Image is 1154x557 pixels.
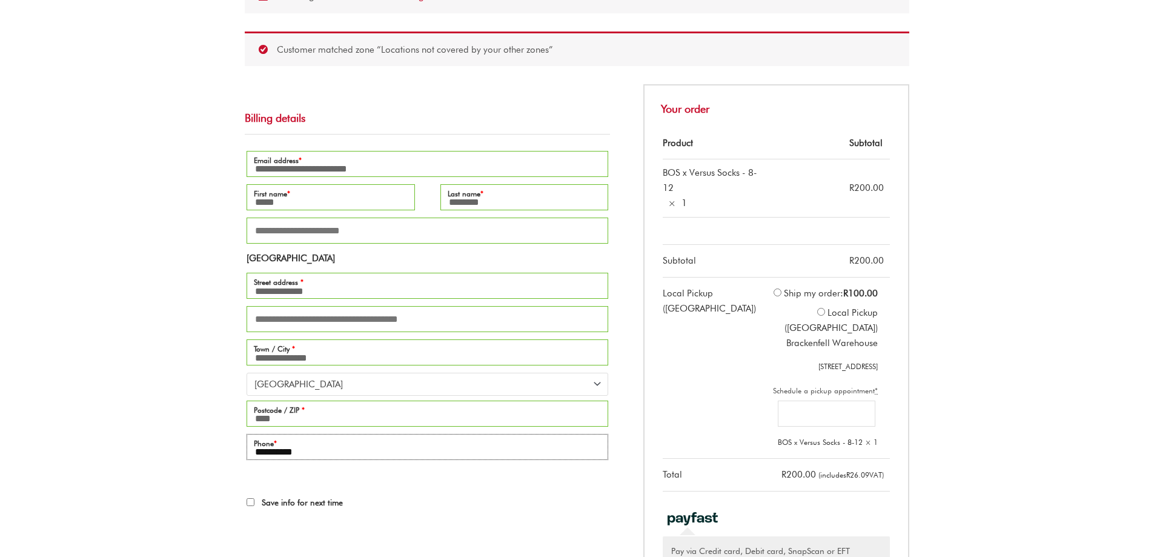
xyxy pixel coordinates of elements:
[849,255,884,266] bdi: 200.00
[843,288,848,299] span: R
[849,182,884,193] bdi: 200.00
[663,245,767,278] th: Subtotal
[784,307,878,333] label: Local Pickup ([GEOGRAPHIC_DATA])
[849,182,854,193] span: R
[781,336,878,375] div: Brackenfell Warehouse
[781,359,878,375] div: [STREET_ADDRESS]
[784,288,878,299] label: Ship my order:
[781,384,878,399] small: Schedule a pickup appointment
[781,469,816,480] bdi: 200.00
[768,127,890,160] th: Subtotal
[668,196,687,211] strong: × 1
[846,470,850,479] span: R
[663,459,767,492] th: Total
[663,127,767,160] th: Product
[247,373,608,395] span: Province
[663,278,767,459] th: Local Pickup ([GEOGRAPHIC_DATA])
[781,469,786,480] span: R
[818,470,884,479] small: (includes VAT)
[663,165,761,196] div: BOS x Versus Socks - 8-12
[247,498,254,506] input: Save info for next time
[245,32,909,67] div: Customer matched zone “Locations not covered by your other zones”
[846,470,869,479] span: 26.09
[778,438,878,447] small: BOS x Versus Socks - 8-12 × 1
[254,378,589,390] span: Eastern Cape
[849,255,854,266] span: R
[875,386,878,395] abbr: Required
[843,288,878,299] bdi: 100.00
[643,84,909,127] h3: Your order
[247,253,335,264] strong: [GEOGRAPHIC_DATA]
[245,99,610,134] h3: Billing details
[262,498,343,507] span: Save info for next time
